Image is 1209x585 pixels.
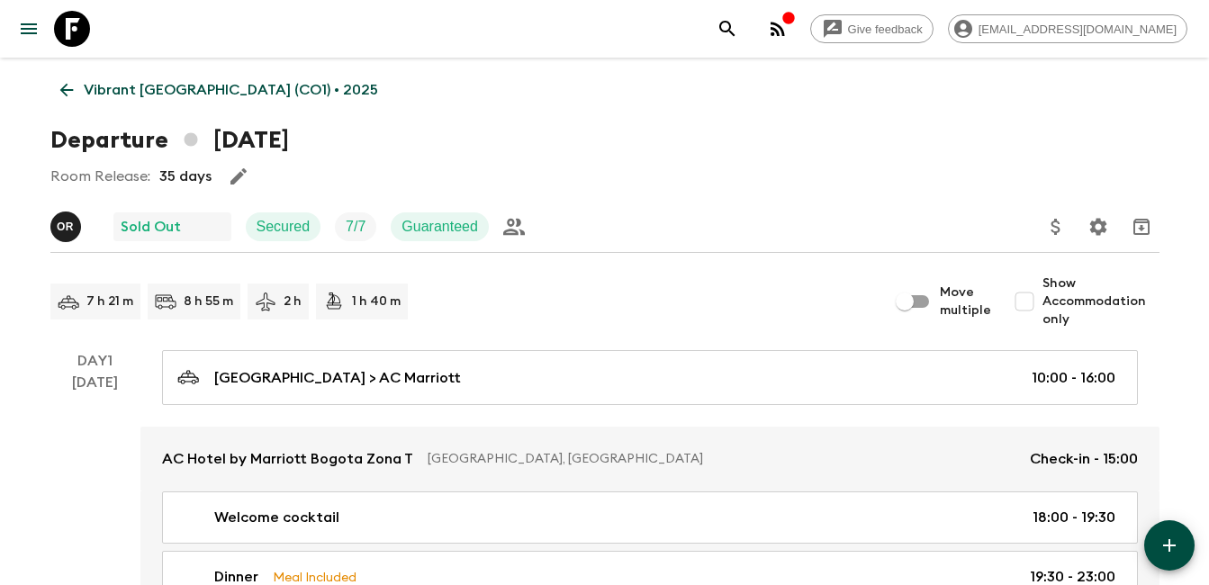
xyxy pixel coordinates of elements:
[940,283,992,319] span: Move multiple
[162,350,1138,405] a: [GEOGRAPHIC_DATA] > AC Marriott10:00 - 16:00
[162,448,413,470] p: AC Hotel by Marriott Bogota Zona T
[838,22,933,36] span: Give feedback
[1030,448,1138,470] p: Check-in - 15:00
[214,367,461,389] p: [GEOGRAPHIC_DATA] > AC Marriott
[140,427,1159,491] a: AC Hotel by Marriott Bogota Zona T[GEOGRAPHIC_DATA], [GEOGRAPHIC_DATA]Check-in - 15:00
[50,350,140,372] p: Day 1
[50,122,289,158] h1: Departure [DATE]
[1038,209,1074,245] button: Update Price, Early Bird Discount and Costs
[428,450,1015,468] p: [GEOGRAPHIC_DATA], [GEOGRAPHIC_DATA]
[346,216,365,238] p: 7 / 7
[257,216,311,238] p: Secured
[503,216,525,238] div: Private Group
[969,22,1186,36] span: [EMAIL_ADDRESS][DOMAIN_NAME]
[84,79,378,101] p: Vibrant [GEOGRAPHIC_DATA] (CO1) • 2025
[401,216,478,238] p: Guaranteed
[352,292,401,310] p: 1 h 40 m
[11,11,47,47] button: menu
[50,166,150,187] p: Room Release:
[50,72,388,108] a: Vibrant [GEOGRAPHIC_DATA] (CO1) • 2025
[1123,209,1159,245] button: Archive (Completed, Cancelled or Unsynced Departures only)
[121,216,181,238] p: Sold Out
[1042,274,1159,328] span: Show Accommodation only
[159,166,212,187] p: 35 days
[335,212,376,241] div: Trip Fill
[50,211,85,242] button: OR
[214,507,339,528] p: Welcome cocktail
[810,14,934,43] a: Give feedback
[246,212,321,241] div: Secured
[284,292,302,310] p: 2 h
[1032,367,1115,389] p: 10:00 - 16:00
[184,292,233,310] p: 8 h 55 m
[1033,507,1115,528] p: 18:00 - 19:30
[57,220,74,234] p: O R
[948,14,1187,43] div: [EMAIL_ADDRESS][DOMAIN_NAME]
[1080,209,1116,245] button: Settings
[86,292,133,310] p: 7 h 21 m
[162,491,1138,544] a: Welcome cocktail18:00 - 19:30
[709,11,745,47] button: search adventures
[50,217,85,231] span: Oscar Rincon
